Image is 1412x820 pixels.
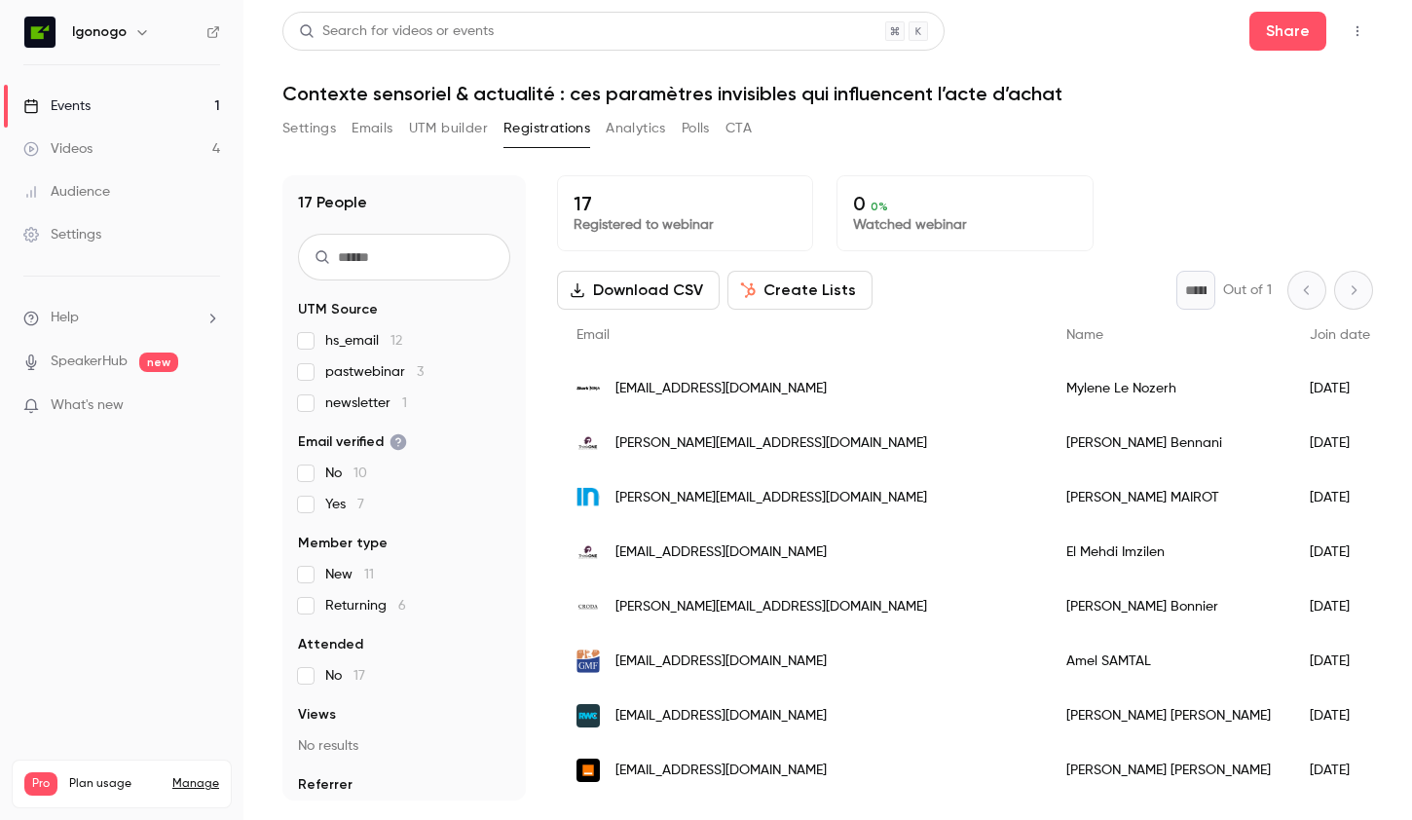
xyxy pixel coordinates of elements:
[1249,12,1326,51] button: Share
[1310,328,1370,342] span: Join date
[172,776,219,792] a: Manage
[282,82,1373,105] h1: Contexte sensoriel & actualité : ces paramètres invisibles qui influencent l’acte d’achat
[282,113,336,144] button: Settings
[409,113,488,144] button: UTM builder
[615,488,927,508] span: [PERSON_NAME][EMAIL_ADDRESS][DOMAIN_NAME]
[1290,689,1390,743] div: [DATE]
[325,666,365,686] span: No
[398,599,406,613] span: 6
[402,396,407,410] span: 1
[24,772,57,796] span: Pro
[325,565,374,584] span: New
[364,568,374,581] span: 11
[298,191,367,214] h1: 17 People
[576,595,600,618] img: croda.com
[51,352,128,372] a: SpeakerHub
[1047,743,1290,798] div: [PERSON_NAME] [PERSON_NAME]
[576,431,600,455] img: thinkonegroup.com
[1290,361,1390,416] div: [DATE]
[615,379,827,399] span: [EMAIL_ADDRESS][DOMAIN_NAME]
[325,495,364,514] span: Yes
[357,498,364,511] span: 7
[325,464,367,483] span: No
[1223,280,1272,300] p: Out of 1
[69,776,161,792] span: Plan usage
[1047,416,1290,470] div: [PERSON_NAME] Bennani
[353,466,367,480] span: 10
[557,271,720,310] button: Download CSV
[417,365,424,379] span: 3
[615,542,827,563] span: [EMAIL_ADDRESS][DOMAIN_NAME]
[853,215,1076,235] p: Watched webinar
[576,540,600,564] img: thinkonegroup.com
[139,353,178,372] span: new
[353,669,365,683] span: 17
[576,704,600,727] img: rwc.com
[1290,743,1390,798] div: [DATE]
[503,113,590,144] button: Registrations
[615,597,927,617] span: [PERSON_NAME][EMAIL_ADDRESS][DOMAIN_NAME]
[23,308,220,328] li: help-dropdown-opener
[298,736,510,756] p: No results
[1066,328,1103,342] span: Name
[23,96,91,116] div: Events
[615,761,827,781] span: [EMAIL_ADDRESS][DOMAIN_NAME]
[390,334,402,348] span: 12
[1047,361,1290,416] div: Mylene Le Nozerh
[1047,470,1290,525] div: [PERSON_NAME] MAIROT
[51,308,79,328] span: Help
[298,534,388,553] span: Member type
[352,113,392,144] button: Emails
[1047,689,1290,743] div: [PERSON_NAME] [PERSON_NAME]
[871,200,888,213] span: 0 %
[24,17,56,48] img: Igonogo
[298,635,363,654] span: Attended
[325,596,406,615] span: Returning
[1047,634,1290,689] div: Amel SAMTAL
[197,397,220,415] iframe: Noticeable Trigger
[51,395,124,416] span: What's new
[1290,525,1390,579] div: [DATE]
[682,113,710,144] button: Polls
[615,706,827,727] span: [EMAIL_ADDRESS][DOMAIN_NAME]
[325,362,424,382] span: pastwebinar
[1290,470,1390,525] div: [DATE]
[298,705,336,725] span: Views
[725,113,752,144] button: CTA
[1047,579,1290,634] div: [PERSON_NAME] Bonnier
[615,652,827,672] span: [EMAIL_ADDRESS][DOMAIN_NAME]
[298,432,407,452] span: Email verified
[298,775,353,795] span: Referrer
[606,113,666,144] button: Analytics
[325,393,407,413] span: newsletter
[576,650,600,673] img: gmf.fr
[23,182,110,202] div: Audience
[298,300,378,319] span: UTM Source
[574,215,797,235] p: Registered to webinar
[576,759,600,782] img: orange.com
[615,433,927,454] span: [PERSON_NAME][EMAIL_ADDRESS][DOMAIN_NAME]
[299,21,494,42] div: Search for videos or events
[1290,579,1390,634] div: [DATE]
[1290,416,1390,470] div: [DATE]
[325,331,402,351] span: hs_email
[853,192,1076,215] p: 0
[72,22,127,42] h6: Igonogo
[576,487,600,508] img: inoky.com
[1047,525,1290,579] div: El Mehdi Imzilen
[23,139,93,159] div: Videos
[574,192,797,215] p: 17
[23,225,101,244] div: Settings
[576,377,600,400] img: sharkninja.com
[576,328,610,342] span: Email
[1290,634,1390,689] div: [DATE]
[727,271,873,310] button: Create Lists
